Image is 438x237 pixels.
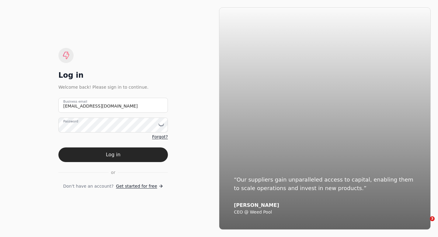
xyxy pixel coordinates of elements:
div: CEO @ Weed Pool [234,210,416,215]
div: “Our suppliers gain unparalleled access to capital, enabling them to scale operations and invest ... [234,175,416,193]
button: Log in [58,147,168,162]
span: Don't have an account? [63,183,113,189]
iframe: Intercom live chat [417,216,432,231]
label: Password [63,119,78,124]
span: 3 [430,216,435,221]
span: Get started for free [116,183,157,189]
div: [PERSON_NAME] [234,202,416,208]
a: Get started for free [116,183,163,189]
div: Log in [58,70,168,80]
div: Welcome back! Please sign in to continue. [58,84,168,90]
label: Business email [63,99,87,104]
span: or [111,169,115,176]
a: Forgot? [152,134,168,140]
